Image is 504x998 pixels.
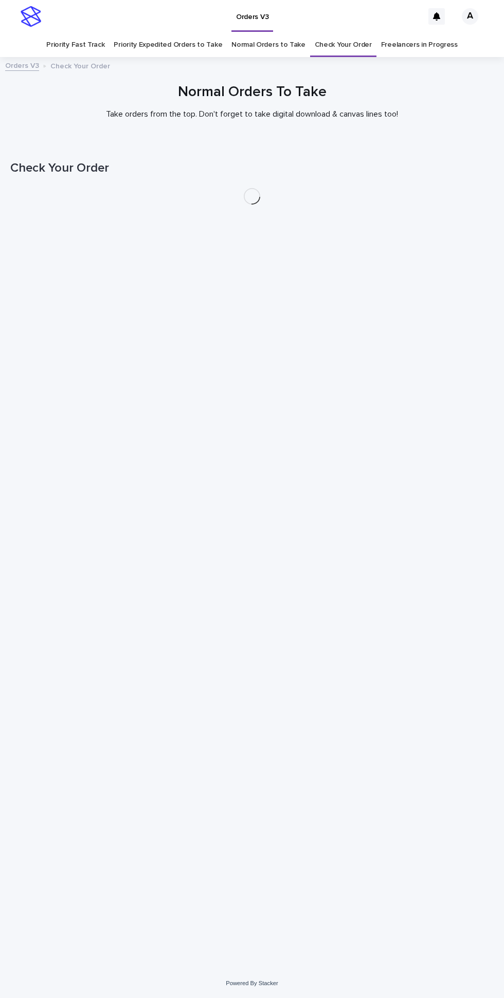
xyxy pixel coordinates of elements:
div: A [462,8,478,25]
a: Priority Expedited Orders to Take [114,33,222,57]
h1: Normal Orders To Take [10,84,494,101]
a: Powered By Stacker [226,980,278,986]
h1: Check Your Order [10,161,494,176]
p: Take orders from the top. Don't forget to take digital download & canvas lines too! [46,109,458,119]
a: Freelancers in Progress [381,33,458,57]
a: Normal Orders to Take [231,33,305,57]
a: Orders V3 [5,59,39,71]
a: Check Your Order [315,33,372,57]
a: Priority Fast Track [46,33,104,57]
img: stacker-logo-s-only.png [21,6,41,27]
p: Check Your Order [50,60,110,71]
